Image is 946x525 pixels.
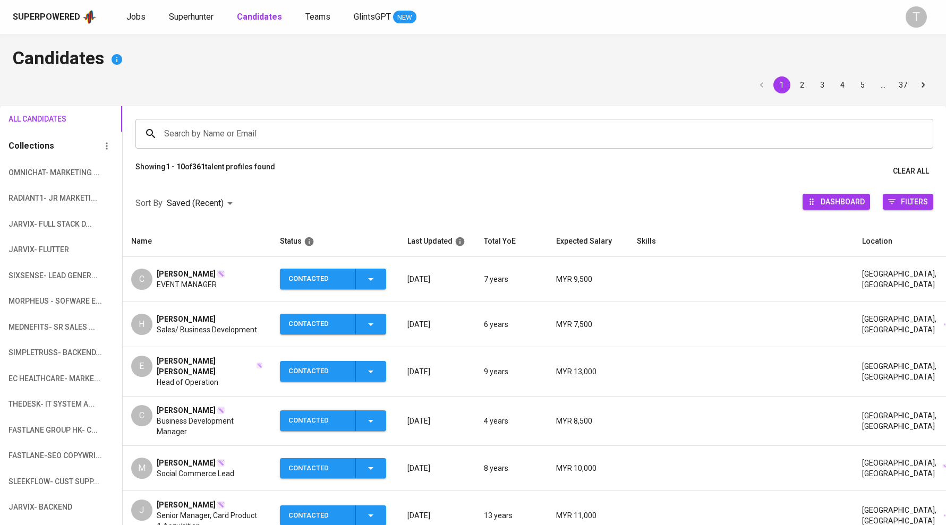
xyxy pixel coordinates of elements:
span: Jarvix- Flutter [8,243,67,256]
span: theDesk- IT System A... [8,398,67,411]
span: [PERSON_NAME] [157,458,216,468]
button: Contacted [280,269,386,289]
div: Contacted [288,410,347,431]
span: Jarvix- Backend [8,501,67,514]
span: NEW [393,12,416,23]
p: MYR 8,500 [556,416,620,426]
span: Jobs [126,12,146,22]
th: Status [271,226,399,257]
a: Candidates [237,11,284,24]
div: C [131,405,152,426]
span: Sleekflow- Cust Supp... [8,475,67,488]
button: Go to page 37 [894,76,911,93]
span: FastLane Group HK- C... [8,424,67,437]
div: Contacted [288,314,347,334]
p: [DATE] [407,274,467,285]
p: Saved (Recent) [167,197,224,210]
button: Filters [883,194,933,210]
b: 1 - 10 [166,162,185,171]
div: E [131,356,152,377]
img: magic_wand.svg [217,459,225,467]
span: Head of Operation [157,377,218,388]
p: 7 years [484,274,539,285]
p: MYR 7,500 [556,319,620,330]
img: magic_wand.svg [256,362,263,369]
span: [PERSON_NAME] [157,314,216,324]
img: magic_wand.svg [217,501,225,509]
p: MYR 13,000 [556,366,620,377]
div: Saved (Recent) [167,194,236,213]
button: Go to next page [915,76,932,93]
th: Skills [628,226,854,257]
button: Clear All [889,161,933,181]
a: GlintsGPT NEW [354,11,416,24]
div: C [131,269,152,290]
span: EVENT MANAGER [157,279,217,290]
p: [DATE] [407,510,467,521]
p: Showing of talent profiles found [135,161,275,181]
th: Total YoE [475,226,548,257]
span: Fastlane-SEO Copywri... [8,449,67,462]
button: Go to page 4 [834,76,851,93]
h6: Collections [8,139,54,153]
p: MYR 9,500 [556,274,620,285]
img: app logo [82,9,97,25]
div: H [131,314,152,335]
button: Contacted [280,361,386,382]
span: Omnichat- Marketing ... [8,166,67,179]
p: [DATE] [407,416,467,426]
p: MYR 10,000 [556,463,620,474]
span: EC Healthcare- Marke... [8,372,67,385]
p: MYR 11,000 [556,510,620,521]
span: [PERSON_NAME] [PERSON_NAME] [157,356,255,377]
p: 9 years [484,366,539,377]
button: Contacted [280,458,386,479]
span: SimpleTruss- Backend... [8,346,67,359]
span: Morpheus - Sofware e... [8,295,67,308]
p: 4 years [484,416,539,426]
span: [PERSON_NAME] [157,500,216,510]
button: Go to page 5 [854,76,871,93]
span: Teams [305,12,330,22]
span: Filters [901,194,928,209]
p: 6 years [484,319,539,330]
b: 361 [192,162,205,171]
div: Contacted [288,361,347,382]
span: [PERSON_NAME] [157,405,216,416]
button: Go to page 3 [814,76,831,93]
div: … [874,80,891,90]
th: Expected Salary [548,226,628,257]
img: magic_wand.svg [217,406,225,415]
button: Go to page 2 [794,76,811,93]
div: J [131,500,152,521]
p: [DATE] [407,366,467,377]
a: Jobs [126,11,148,24]
p: 13 years [484,510,539,521]
span: Business Development Manager [157,416,263,437]
button: Dashboard [803,194,870,210]
button: page 1 [773,76,790,93]
span: Clear All [893,165,929,178]
nav: pagination navigation [752,76,933,93]
span: Mednefits- Sr Sales ... [8,321,67,334]
p: 8 years [484,463,539,474]
p: Sort By [135,197,163,210]
p: [DATE] [407,319,467,330]
span: Radiant1- Jr Marketi... [8,192,67,205]
span: Sales/ Business Development [157,324,257,335]
div: Contacted [288,269,347,289]
div: Contacted [288,458,347,479]
span: Social Commerce Lead [157,468,234,479]
a: Teams [305,11,333,24]
a: Superhunter [169,11,216,24]
span: All Candidates [8,113,67,126]
span: Superhunter [169,12,214,22]
button: Contacted [280,410,386,431]
span: Jarvix- Full Stack D... [8,218,67,231]
a: Superpoweredapp logo [13,9,97,25]
span: Dashboard [821,194,865,209]
span: [PERSON_NAME] [157,269,216,279]
img: magic_wand.svg [217,270,225,278]
span: Sixsense- Lead gener... [8,269,67,282]
b: Candidates [237,12,282,22]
